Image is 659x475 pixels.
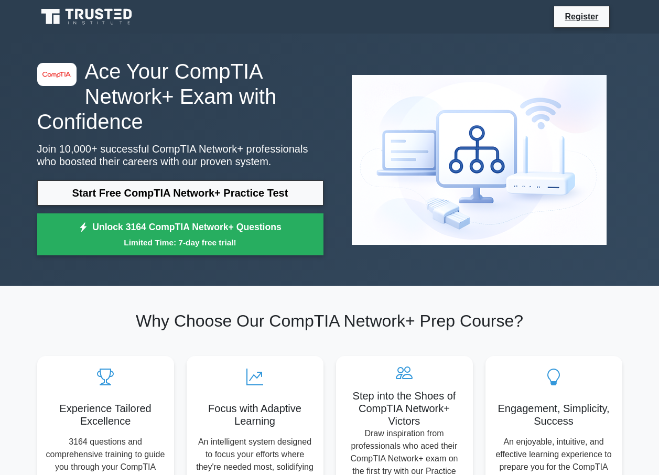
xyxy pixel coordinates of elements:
h5: Focus with Adaptive Learning [195,402,315,427]
a: Start Free CompTIA Network+ Practice Test [37,180,323,206]
img: CompTIA Network+ Preview [343,67,615,253]
h1: Ace Your CompTIA Network+ Exam with Confidence [37,59,323,134]
p: Join 10,000+ successful CompTIA Network+ professionals who boosted their careers with our proven ... [37,143,323,168]
h5: Step into the Shoes of CompTIA Network+ Victors [344,390,464,427]
h5: Experience Tailored Excellence [46,402,166,427]
small: Limited Time: 7-day free trial! [50,236,310,249]
h5: Engagement, Simplicity, Success [494,402,614,427]
a: Register [558,10,604,23]
a: Unlock 3164 CompTIA Network+ QuestionsLimited Time: 7-day free trial! [37,213,323,255]
h2: Why Choose Our CompTIA Network+ Prep Course? [37,311,622,331]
